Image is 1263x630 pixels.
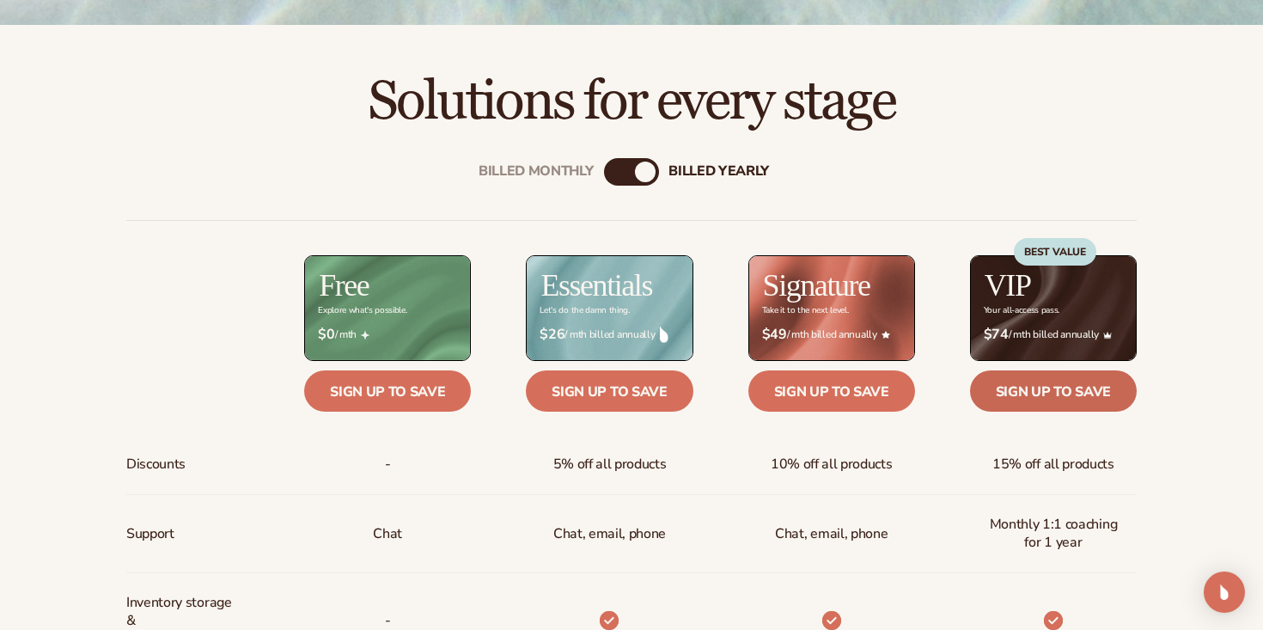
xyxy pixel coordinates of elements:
[984,327,1123,343] span: / mth billed annually
[540,306,629,315] div: Let’s do the damn thing.
[373,518,402,550] p: Chat
[1103,331,1112,339] img: Crown_2d87c031-1b5a-4345-8312-a4356ddcde98.png
[540,270,652,301] h2: Essentials
[660,327,668,342] img: drop.png
[1204,572,1245,613] div: Open Intercom Messenger
[984,509,1123,559] span: Monthly 1:1 coaching for 1 year
[385,449,391,480] span: -
[762,327,901,343] span: / mth billed annually
[553,449,667,480] span: 5% off all products
[361,331,369,339] img: Free_Icon_bb6e7c7e-73f8-44bd-8ed0-223ea0fc522e.png
[775,518,888,550] span: Chat, email, phone
[763,270,870,301] h2: Signature
[305,256,470,360] img: free_bg.png
[553,518,666,550] p: Chat, email, phone
[984,327,1009,343] strong: $74
[318,327,457,343] span: / mth
[668,163,769,180] div: billed Yearly
[882,331,890,339] img: Star_6.png
[527,256,692,360] img: Essentials_BG_9050f826-5aa9-47d9-a362-757b82c62641.jpg
[971,256,1136,360] img: VIP_BG_199964bd-3653-43bc-8a67-789d2d7717b9.jpg
[985,270,1031,301] h2: VIP
[479,163,594,180] div: Billed Monthly
[970,370,1137,412] a: Sign up to save
[762,327,787,343] strong: $49
[126,449,186,480] span: Discounts
[540,327,679,343] span: / mth billed annually
[762,306,849,315] div: Take it to the next level.
[771,449,893,480] span: 10% off all products
[992,449,1114,480] span: 15% off all products
[1014,238,1096,266] div: BEST VALUE
[318,327,334,343] strong: $0
[126,518,174,550] span: Support
[304,370,471,412] a: Sign up to save
[319,270,369,301] h2: Free
[48,73,1215,131] h2: Solutions for every stage
[749,256,914,360] img: Signature_BG_eeb718c8-65ac-49e3-a4e5-327c6aa73146.jpg
[984,306,1059,315] div: Your all-access pass.
[318,306,406,315] div: Explore what's possible.
[526,370,693,412] a: Sign up to save
[540,327,564,343] strong: $26
[748,370,915,412] a: Sign up to save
